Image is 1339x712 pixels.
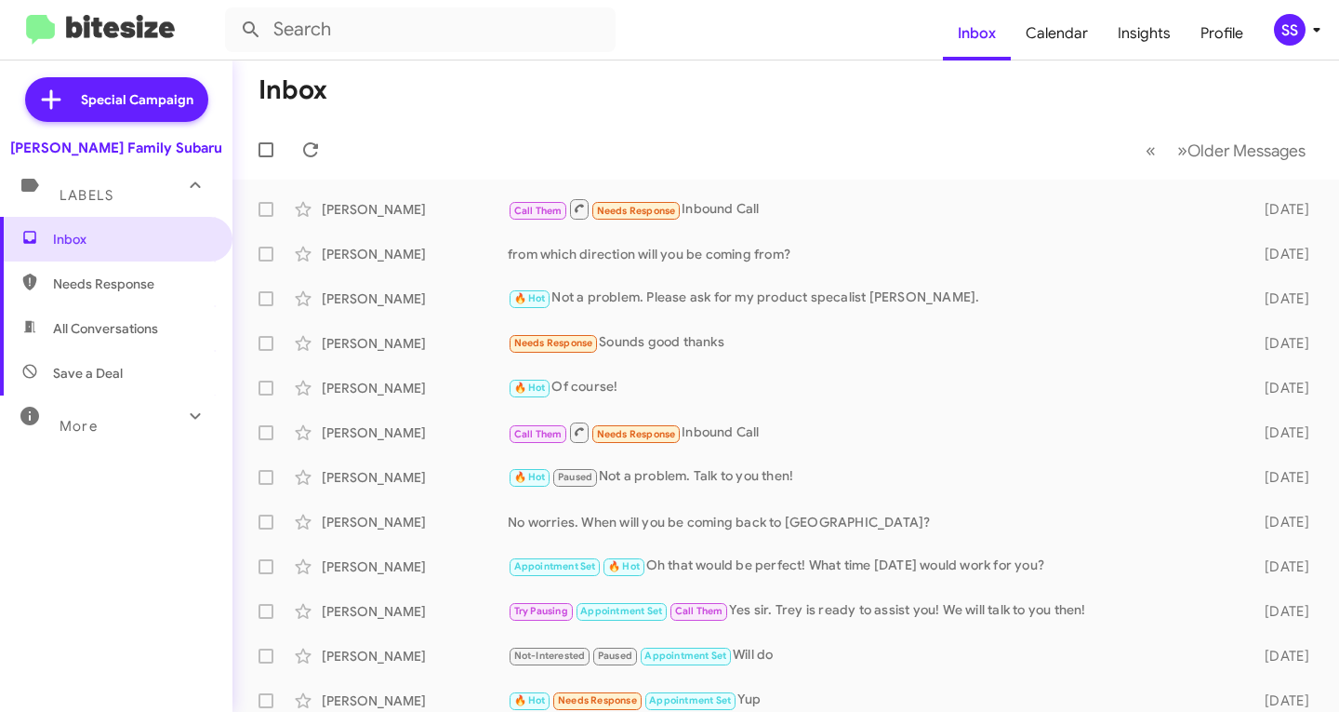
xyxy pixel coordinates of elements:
[53,364,123,383] span: Save a Deal
[514,650,586,662] span: Not-Interested
[608,560,640,572] span: 🔥 Hot
[1187,141,1306,161] span: Older Messages
[1243,245,1324,263] div: [DATE]
[10,139,222,157] div: [PERSON_NAME] Family Subaru
[60,187,113,204] span: Labels
[943,7,1011,60] a: Inbox
[1103,7,1186,60] a: Insights
[508,245,1243,263] div: from which direction will you be coming from?
[1274,14,1306,46] div: SS
[1135,131,1317,169] nav: Page navigation example
[508,556,1243,577] div: Oh that would be perfect! What time [DATE] would work for you?
[322,692,508,710] div: [PERSON_NAME]
[1243,558,1324,576] div: [DATE]
[580,605,662,617] span: Appointment Set
[1134,131,1167,169] button: Previous
[508,377,1243,398] div: Of course!
[508,513,1243,531] div: No worries. When will you be coming back to [GEOGRAPHIC_DATA]?
[649,694,731,706] span: Appointment Set
[1243,647,1324,665] div: [DATE]
[508,197,1243,221] div: Inbound Call
[514,205,563,217] span: Call Them
[1243,468,1324,487] div: [DATE]
[225,7,616,52] input: Search
[514,337,593,349] span: Needs Response
[259,75,327,105] h1: Inbox
[322,334,508,353] div: [PERSON_NAME]
[1243,513,1324,531] div: [DATE]
[508,466,1243,488] div: Not a problem. Talk to you then!
[322,245,508,263] div: [PERSON_NAME]
[514,292,546,304] span: 🔥 Hot
[597,205,676,217] span: Needs Response
[322,200,508,219] div: [PERSON_NAME]
[322,513,508,531] div: [PERSON_NAME]
[508,332,1243,354] div: Sounds good thanks
[514,471,546,483] span: 🔥 Hot
[81,90,193,109] span: Special Campaign
[508,421,1243,444] div: Inbound Call
[1243,334,1324,353] div: [DATE]
[508,600,1243,622] div: Yes sir. Trey is ready to assist you! We will talk to you then!
[322,289,508,308] div: [PERSON_NAME]
[514,428,563,440] span: Call Them
[558,471,592,483] span: Paused
[1243,289,1324,308] div: [DATE]
[1243,602,1324,621] div: [DATE]
[53,230,211,249] span: Inbox
[644,650,726,662] span: Appointment Set
[558,694,637,706] span: Needs Response
[508,645,1243,666] div: Will do
[675,605,723,617] span: Call Them
[322,468,508,487] div: [PERSON_NAME]
[322,647,508,665] div: [PERSON_NAME]
[508,288,1243,309] div: Not a problem. Please ask for my product specalist [PERSON_NAME].
[1011,7,1103,60] a: Calendar
[53,275,211,293] span: Needs Response
[53,319,158,338] span: All Conversations
[514,605,568,617] span: Try Pausing
[1146,139,1156,162] span: «
[1186,7,1258,60] a: Profile
[322,379,508,397] div: [PERSON_NAME]
[25,77,208,122] a: Special Campaign
[514,382,546,394] span: 🔥 Hot
[322,423,508,442] div: [PERSON_NAME]
[514,694,546,706] span: 🔥 Hot
[60,418,98,435] span: More
[598,650,632,662] span: Paused
[514,560,596,572] span: Appointment Set
[508,690,1243,711] div: Yup
[1166,131,1317,169] button: Next
[1177,139,1187,162] span: »
[1258,14,1319,46] button: SS
[1243,379,1324,397] div: [DATE]
[1243,692,1324,710] div: [DATE]
[597,428,676,440] span: Needs Response
[322,602,508,621] div: [PERSON_NAME]
[322,558,508,576] div: [PERSON_NAME]
[1243,423,1324,442] div: [DATE]
[1243,200,1324,219] div: [DATE]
